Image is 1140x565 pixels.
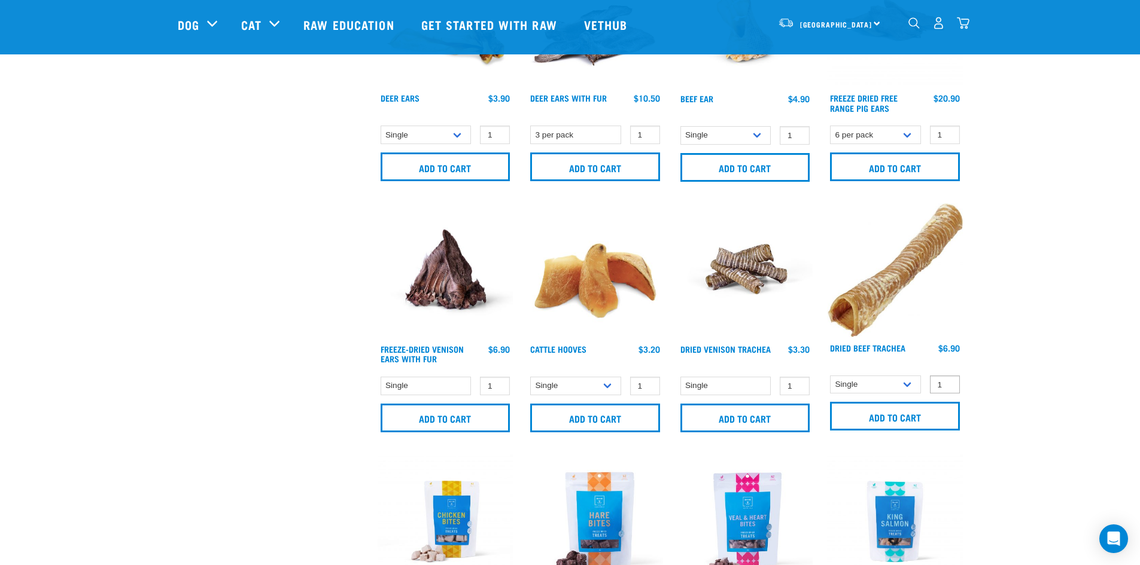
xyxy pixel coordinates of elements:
img: Raw Essentials Freeze Dried Deer Ears With Fur [378,203,513,339]
div: $3.90 [488,93,510,103]
input: Add to cart [530,404,660,432]
a: Cat [241,16,262,33]
span: [GEOGRAPHIC_DATA] [800,22,873,26]
input: 1 [630,377,660,395]
img: van-moving.png [778,17,794,28]
img: Trachea [827,203,963,337]
input: 1 [630,126,660,144]
input: 1 [480,126,510,144]
img: user.png [932,17,945,29]
input: Add to cart [830,402,960,430]
a: Beef Ear [680,96,713,100]
input: 1 [930,375,960,394]
a: Cattle Hooves [530,347,586,351]
input: 1 [780,377,810,395]
input: 1 [780,126,810,145]
a: Dried Beef Trachea [830,346,905,350]
img: home-icon@2x.png [957,17,969,29]
a: Freeze-Dried Venison Ears with Fur [381,347,464,361]
img: Stack of treats for pets including venison trachea [677,203,813,339]
a: Deer Ears with Fur [530,96,607,100]
a: Dried Venison Trachea [680,347,771,351]
div: $3.30 [788,344,810,354]
input: Add to cart [381,152,510,181]
input: Add to cart [830,152,960,181]
a: Raw Education [291,1,409,48]
div: $3.20 [639,344,660,354]
a: Deer Ears [381,96,419,100]
input: 1 [930,126,960,144]
input: Add to cart [680,153,810,182]
div: $10.50 [634,93,660,103]
div: $6.90 [938,343,960,353]
a: Vethub [572,1,643,48]
div: $20.90 [934,93,960,103]
div: $6.90 [488,344,510,354]
input: Add to cart [680,404,810,432]
a: Freeze Dried Free Range Pig Ears [830,96,898,109]
div: Open Intercom Messenger [1099,524,1128,553]
input: Add to cart [381,404,510,432]
input: 1 [480,377,510,395]
a: Dog [178,16,199,33]
img: home-icon-1@2x.png [908,17,920,29]
div: $4.90 [788,94,810,103]
a: Get started with Raw [409,1,572,48]
img: Pile Of Cattle Hooves Treats For Dogs [527,203,663,339]
input: Add to cart [530,152,660,181]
